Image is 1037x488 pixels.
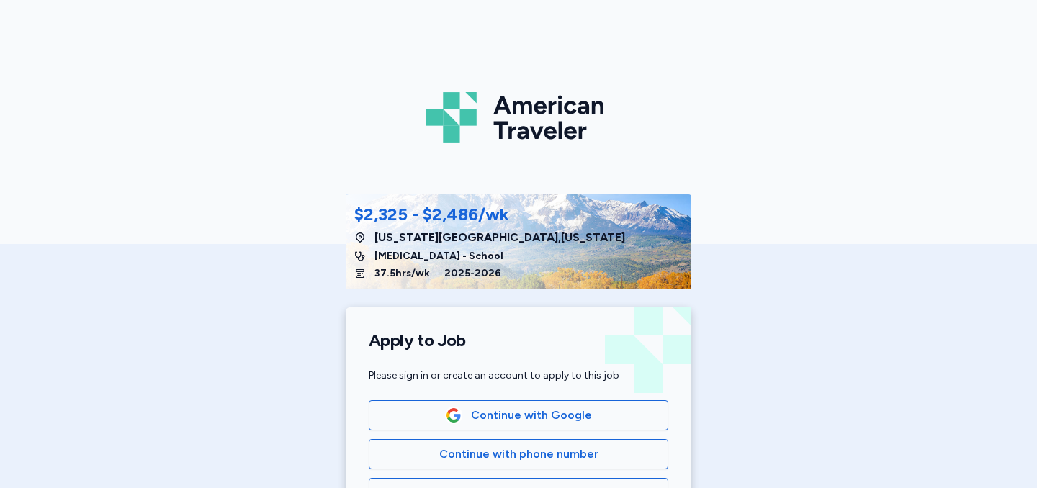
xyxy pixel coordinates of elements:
[374,249,503,263] span: [MEDICAL_DATA] - School
[439,446,598,463] span: Continue with phone number
[446,407,462,423] img: Google Logo
[471,407,592,424] span: Continue with Google
[354,203,509,226] div: $2,325 - $2,486/wk
[369,439,668,469] button: Continue with phone number
[369,369,668,383] div: Please sign in or create an account to apply to this job
[374,229,625,246] span: [US_STATE][GEOGRAPHIC_DATA] , [US_STATE]
[369,330,668,351] h1: Apply to Job
[426,86,611,148] img: Logo
[444,266,501,281] span: 2025 - 2026
[369,400,668,430] button: Google LogoContinue with Google
[374,266,430,281] span: 37.5 hrs/wk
